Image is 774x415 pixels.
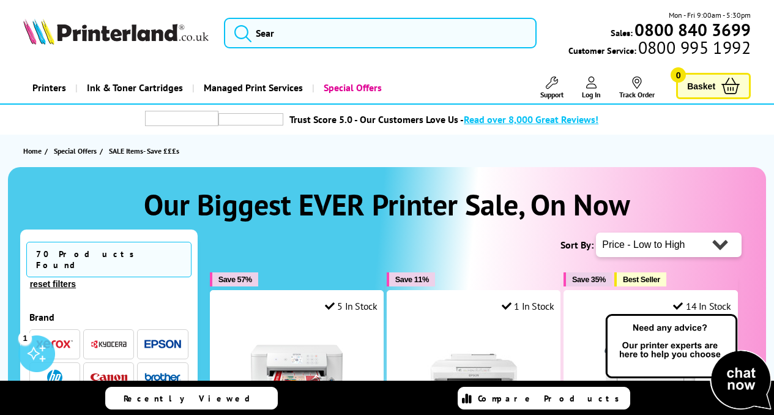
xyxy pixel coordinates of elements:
button: Save 57% [210,272,258,286]
span: Customer Service: [568,42,751,56]
img: Epson Expression Photo XP-65 (Box Opened) [428,321,519,413]
a: Support [540,77,564,99]
a: Ink & Toner Cartridges [75,72,192,103]
a: Special Offers [312,72,391,103]
a: Printers [23,72,75,103]
span: Read over 8,000 Great Reviews! [464,113,598,125]
button: Save 11% [387,272,435,286]
img: Brother [144,373,181,381]
span: Ink & Toner Cartridges [87,72,183,103]
span: Sort By: [560,239,594,251]
button: Canon [87,369,131,386]
div: 5 In Stock [325,300,378,312]
button: Kyocera [87,336,131,353]
button: reset filters [26,279,80,290]
a: Special Offers [54,144,100,157]
img: Printerland Logo [23,18,209,45]
img: HP [47,370,62,385]
span: Special Offers [54,144,97,157]
img: trustpilot rating [218,113,283,125]
b: 0800 840 3699 [634,18,751,41]
a: Printerland Logo [23,18,209,47]
input: Sear [224,18,537,48]
span: Recently Viewed [124,393,262,404]
a: 0800 840 3699 [633,24,751,36]
a: Log In [582,77,601,99]
span: 0 [671,67,686,83]
h1: Our Biggest EVER Printer Sale, On Now [20,185,754,223]
a: Trust Score 5.0 - Our Customers Love Us -Read over 8,000 Great Reviews! [289,113,598,125]
span: Save 57% [218,275,252,284]
button: Epson [141,336,185,353]
div: 1 In Stock [502,300,554,312]
img: Canon [91,373,127,381]
img: Kyocera [91,340,127,349]
a: Recently Viewed [105,387,278,409]
div: 14 In Stock [673,300,731,312]
span: Support [540,90,564,99]
span: Save 11% [395,275,429,284]
img: trustpilot rating [145,111,218,126]
button: Save 35% [564,272,612,286]
a: Home [23,144,45,157]
span: Compare Products [478,393,626,404]
span: Sales: [611,27,633,39]
button: Brother [141,369,185,386]
img: Open Live Chat window [603,312,774,413]
div: 1 [18,331,32,345]
span: Log In [582,90,601,99]
a: Track Order [619,77,655,99]
button: Best Seller [614,272,666,286]
div: Brand [29,311,188,323]
span: Best Seller [623,275,660,284]
a: Basket 0 [676,73,751,99]
img: Epson [144,340,181,349]
a: Compare Products [458,387,630,409]
span: Basket [687,78,715,94]
a: Managed Print Services [192,72,312,103]
span: 0800 995 1992 [636,42,751,53]
span: 70 Products Found [26,242,192,277]
img: Epson WorkForce Pro WF-C4310DW [251,321,343,413]
span: SALE Items- Save £££s [109,146,179,155]
button: HP [32,369,76,386]
span: Mon - Fri 9:00am - 5:30pm [669,9,751,21]
span: Save 35% [572,275,606,284]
